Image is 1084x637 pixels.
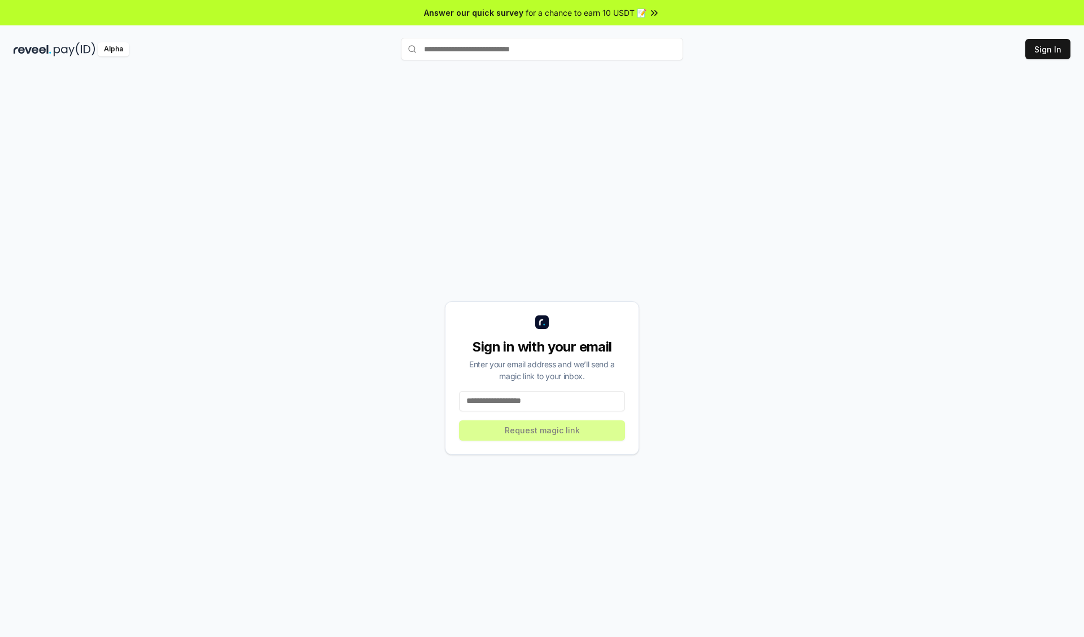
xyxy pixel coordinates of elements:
button: Sign In [1025,39,1070,59]
div: Enter your email address and we’ll send a magic link to your inbox. [459,358,625,382]
div: Alpha [98,42,129,56]
span: Answer our quick survey [424,7,523,19]
img: pay_id [54,42,95,56]
img: logo_small [535,315,549,329]
div: Sign in with your email [459,338,625,356]
img: reveel_dark [14,42,51,56]
span: for a chance to earn 10 USDT 📝 [526,7,646,19]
